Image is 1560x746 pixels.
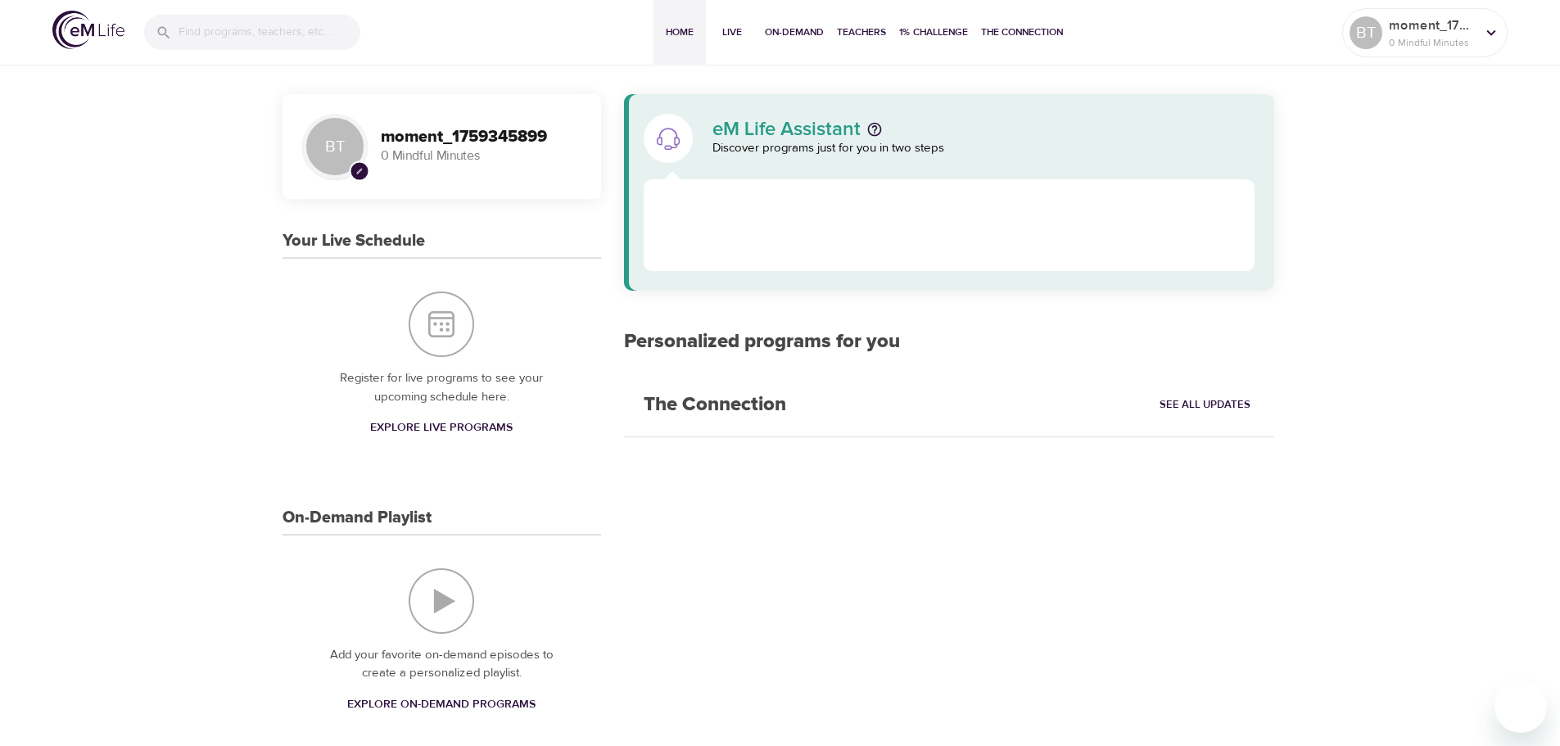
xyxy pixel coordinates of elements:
img: On-Demand Playlist [409,568,474,634]
a: See All Updates [1155,392,1255,418]
span: Teachers [837,24,886,41]
h3: moment_1759345899 [381,128,581,147]
h3: Your Live Schedule [283,232,425,251]
div: BT [1350,16,1382,49]
img: Your Live Schedule [409,292,474,357]
p: eM Life Assistant [712,120,861,139]
input: Find programs, teachers, etc... [179,15,360,50]
h3: On-Demand Playlist [283,509,432,527]
h2: Personalized programs for you [624,330,1275,354]
p: 0 Mindful Minutes [1389,35,1476,50]
img: logo [52,11,124,49]
span: See All Updates [1160,396,1250,414]
iframe: Button to launch messaging window [1494,680,1547,733]
span: Explore Live Programs [370,418,513,438]
p: Add your favorite on-demand episodes to create a personalized playlist. [315,646,568,683]
p: Discover programs just for you in two steps [712,139,1255,158]
span: On-Demand [765,24,824,41]
span: Live [712,24,752,41]
span: Home [660,24,699,41]
p: moment_1759345899 [1389,16,1476,35]
a: Explore On-Demand Programs [341,689,542,720]
a: Explore Live Programs [364,413,519,443]
span: The Connection [981,24,1063,41]
p: Register for live programs to see your upcoming schedule here. [315,369,568,406]
img: eM Life Assistant [655,125,681,151]
span: Explore On-Demand Programs [347,694,536,715]
div: BT [302,114,368,179]
p: 0 Mindful Minutes [381,147,581,165]
span: 1% Challenge [899,24,968,41]
h2: The Connection [624,373,806,436]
